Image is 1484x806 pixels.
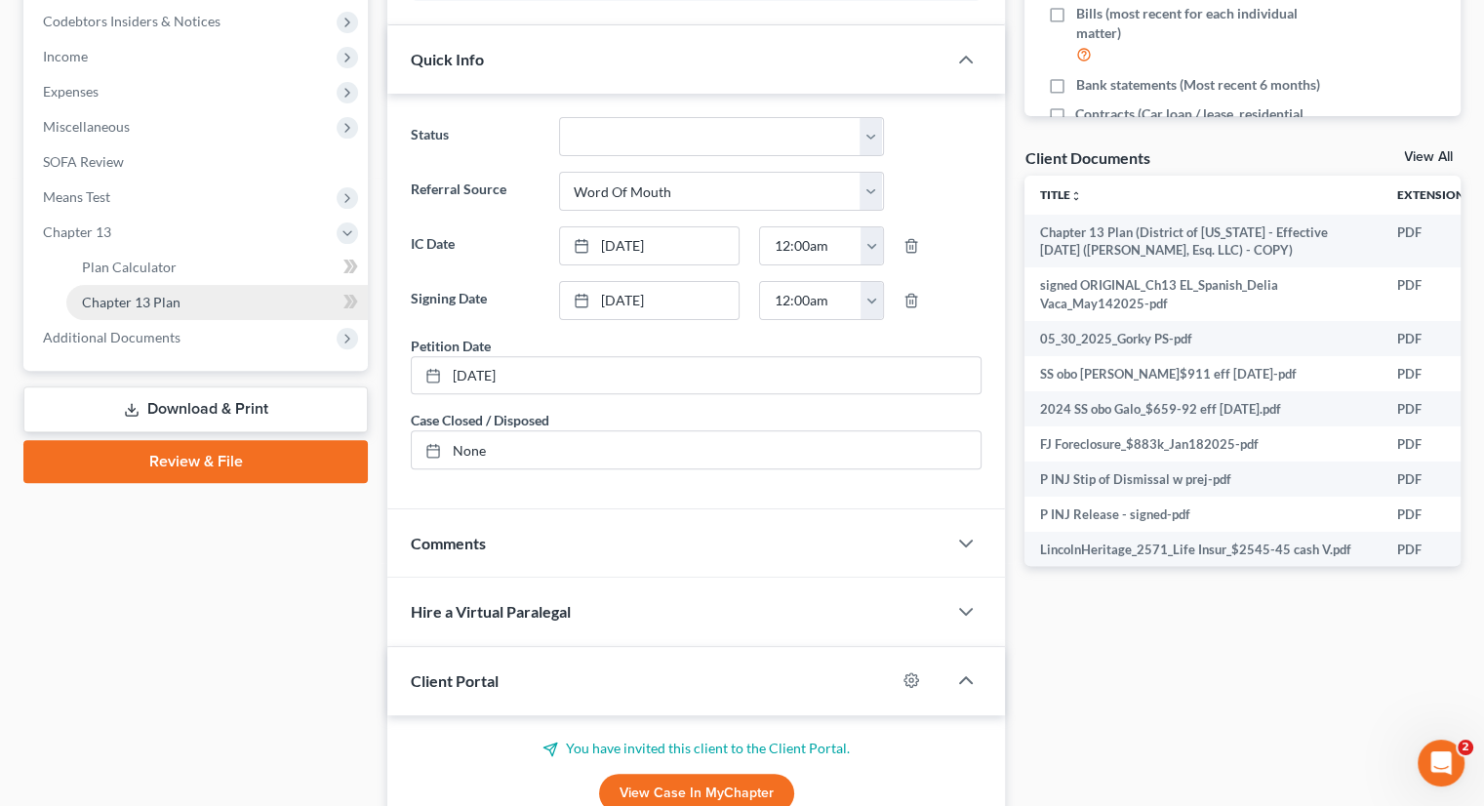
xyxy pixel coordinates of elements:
td: Chapter 13 Plan (District of [US_STATE] - Effective [DATE] ([PERSON_NAME], Esq. LLC) - COPY) [1024,215,1382,268]
span: Plan Calculator [82,259,177,275]
span: Chapter 13 [43,223,111,240]
span: 2 [1458,740,1473,755]
span: Bank statements (Most recent 6 months) [1075,75,1319,95]
a: Review & File [23,440,368,483]
span: Income [43,48,88,64]
a: View All [1404,150,1453,164]
input: -- : -- [760,227,862,264]
span: SOFA Review [43,153,124,170]
span: Hire a Virtual Paralegal [411,602,571,621]
td: 2024 SS obo Galo_$659-92 eff [DATE].pdf [1024,391,1382,426]
td: LincolnHeritage_2571_Life Insur_$2545-45 cash V.pdf [1024,532,1382,567]
input: -- : -- [760,282,862,319]
div: Client Documents [1024,147,1149,168]
label: Signing Date [401,281,548,320]
a: Chapter 13 Plan [66,285,368,320]
td: signed ORIGINAL_Ch13 EL_Spanish_Delia Vaca_May142025-pdf [1024,267,1382,321]
td: P INJ Release - signed-pdf [1024,497,1382,532]
a: [DATE] [412,357,981,394]
i: unfold_more [1070,190,1082,202]
a: Extensionunfold_more [1397,187,1476,202]
span: Additional Documents [43,329,180,345]
a: [DATE] [560,282,740,319]
td: 05_30_2025_Gorky PS-pdf [1024,321,1382,356]
label: Status [401,117,548,156]
a: Download & Print [23,386,368,432]
span: Chapter 13 Plan [82,294,180,310]
span: Bills (most recent for each individual matter) [1075,4,1335,43]
span: Means Test [43,188,110,205]
td: P INJ Stip of Dismissal w prej-pdf [1024,462,1382,497]
iframe: Intercom live chat [1418,740,1464,786]
span: Comments [411,534,486,552]
label: IC Date [401,226,548,265]
span: Quick Info [411,50,484,68]
span: Miscellaneous [43,118,130,135]
p: You have invited this client to the Client Portal. [411,739,982,758]
a: None [412,431,981,468]
td: FJ Foreclosure_$883k_Jan182025-pdf [1024,426,1382,462]
span: Contracts (Car loan / lease, residential lease, furniture purchase / lease) [1075,104,1335,143]
div: Petition Date [411,336,491,356]
a: SOFA Review [27,144,368,180]
div: Case Closed / Disposed [411,410,549,430]
a: [DATE] [560,227,740,264]
span: Client Portal [411,671,499,690]
td: SS obo [PERSON_NAME]$911 eff [DATE]-pdf [1024,356,1382,391]
span: Codebtors Insiders & Notices [43,13,221,29]
span: Expenses [43,83,99,100]
label: Referral Source [401,172,548,211]
a: Titleunfold_more [1040,187,1082,202]
a: Plan Calculator [66,250,368,285]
